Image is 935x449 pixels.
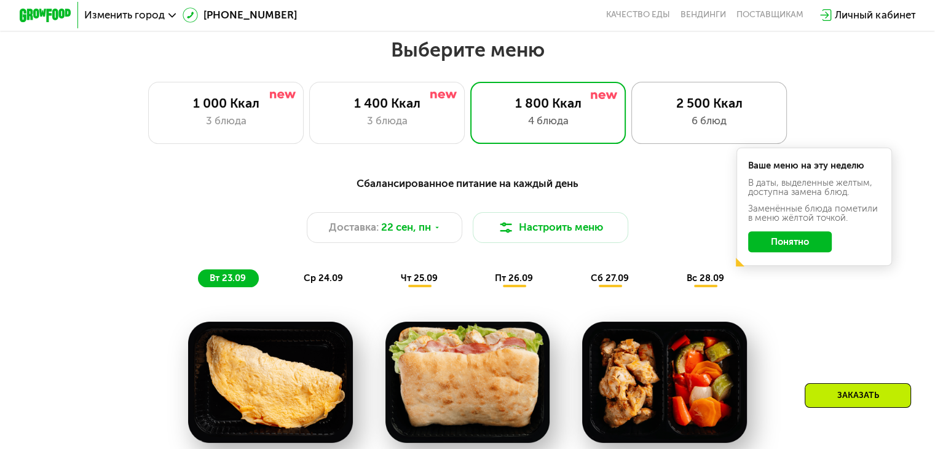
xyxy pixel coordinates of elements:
div: Личный кабинет [835,7,915,23]
span: Доставка: [329,220,379,235]
div: Ваше меню на эту неделю [748,161,881,170]
span: сб 27.09 [591,272,629,284]
div: 3 блюда [323,113,451,129]
div: 6 блюд [645,113,773,129]
a: Вендинги [681,10,726,20]
div: 4 блюда [484,113,612,129]
div: 2 500 Ккал [645,95,773,111]
span: вт 23.09 [210,272,246,284]
div: 1 400 Ккал [323,95,451,111]
div: В даты, выделенные желтым, доступна замена блюд. [748,178,881,197]
h2: Выберите меню [42,38,894,62]
a: [PHONE_NUMBER] [183,7,297,23]
button: Настроить меню [473,212,629,244]
div: 3 блюда [162,113,290,129]
span: ср 24.09 [304,272,343,284]
div: 1 000 Ккал [162,95,290,111]
div: 1 800 Ккал [484,95,612,111]
span: вс 28.09 [687,272,724,284]
span: 22 сен, пн [381,220,431,235]
span: пт 26.09 [495,272,533,284]
div: Заказать [805,383,911,408]
span: чт 25.09 [401,272,438,284]
span: Изменить город [84,10,165,20]
button: Понятно [748,231,832,252]
div: Сбалансированное питание на каждый день [83,175,852,191]
a: Качество еды [606,10,670,20]
div: поставщикам [736,10,803,20]
div: Заменённые блюда пометили в меню жёлтой точкой. [748,204,881,223]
